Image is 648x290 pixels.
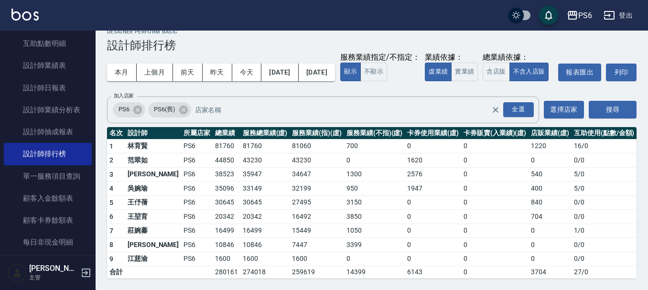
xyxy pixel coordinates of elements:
td: 1300 [344,167,405,182]
td: 1600 [290,252,344,266]
td: 35947 [240,167,290,182]
td: 0 [529,238,572,252]
td: 20342 [213,210,240,224]
div: 總業績依據： [483,53,553,63]
h2: Designer Perform Basic [107,29,637,35]
td: 0 [405,210,461,224]
span: 8 [109,241,113,248]
td: 15449 [290,224,344,238]
td: 259619 [290,266,344,279]
table: a dense table [107,127,637,279]
td: 16492 [290,210,344,224]
button: 登出 [600,7,637,24]
span: PS6(舊) [148,105,181,114]
td: 38523 [213,167,240,182]
td: 0 [461,167,529,182]
th: 服務業績(指)(虛) [290,127,344,140]
td: PS6 [181,153,213,168]
td: PS6 [181,252,213,266]
td: 0 [529,252,572,266]
td: PS6 [181,195,213,210]
div: 全選 [503,102,534,117]
button: 昨天 [203,64,232,81]
span: 6 [109,213,113,220]
td: 30645 [240,195,290,210]
td: 3150 [344,195,405,210]
p: 主管 [29,273,78,282]
td: 700 [344,139,405,153]
td: 0 [405,139,461,153]
button: 前天 [173,64,203,81]
button: 搜尋 [589,101,637,118]
td: 81060 [290,139,344,153]
td: 400 [529,182,572,196]
td: 280161 [213,266,240,279]
a: 設計師抽成報表 [4,121,92,143]
button: [DATE] [261,64,298,81]
a: 顧客入金餘額表 [4,187,92,209]
td: 16499 [213,224,240,238]
button: 本月 [107,64,137,81]
a: 設計師日報表 [4,77,92,99]
td: 0 [405,195,461,210]
th: 互助使用(點數/金額) [572,127,637,140]
td: 27 / 0 [572,266,637,279]
td: 江莛渝 [125,252,181,266]
td: PS6 [181,139,213,153]
td: PS6 [181,210,213,224]
td: 540 [529,167,572,182]
td: 6143 [405,266,461,279]
td: 0 / 0 [572,195,637,210]
td: 1600 [240,252,290,266]
td: 0 [461,238,529,252]
td: 0 [529,224,572,238]
td: 10846 [213,238,240,252]
td: 1 / 0 [572,224,637,238]
button: [DATE] [299,64,335,81]
td: [PERSON_NAME] [125,238,181,252]
img: Person [8,263,27,282]
td: 950 [344,182,405,196]
th: 店販業績(虛) [529,127,572,140]
td: 30645 [213,195,240,210]
span: 4 [109,184,113,192]
td: 3850 [344,210,405,224]
button: 含店販 [483,63,509,81]
span: 1 [109,142,113,150]
button: Clear [489,103,502,117]
td: 3399 [344,238,405,252]
button: 列印 [606,64,637,81]
td: 合計 [107,266,125,279]
td: 0 [461,224,529,238]
td: 王堃育 [125,210,181,224]
a: 設計師排行榜 [4,143,92,165]
div: PS6(舊) [148,102,191,118]
button: Open [501,100,536,119]
td: 840 [529,195,572,210]
td: 0 [461,182,529,196]
td: 林育賢 [125,139,181,153]
a: 每日非現金明細 [4,231,92,253]
td: 0 [461,266,529,279]
td: 35096 [213,182,240,196]
td: PS6 [181,167,213,182]
th: 卡券販賣(入業績)(虛) [461,127,529,140]
td: 33149 [240,182,290,196]
span: 9 [109,255,113,263]
span: 7 [109,227,113,235]
button: 顯示 [340,63,361,81]
td: PS6 [181,238,213,252]
td: 3704 [529,266,572,279]
th: 總業績 [213,127,240,140]
td: 0 [344,252,405,266]
td: 0 [405,252,461,266]
td: 王伃蒨 [125,195,181,210]
td: 20342 [240,210,290,224]
td: 0 [405,224,461,238]
td: 0 [461,139,529,153]
td: 0 / 0 [572,153,637,168]
td: 0 [461,195,529,210]
th: 卡券使用業績(虛) [405,127,461,140]
label: 加入店家 [114,92,134,99]
td: PS6 [181,182,213,196]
